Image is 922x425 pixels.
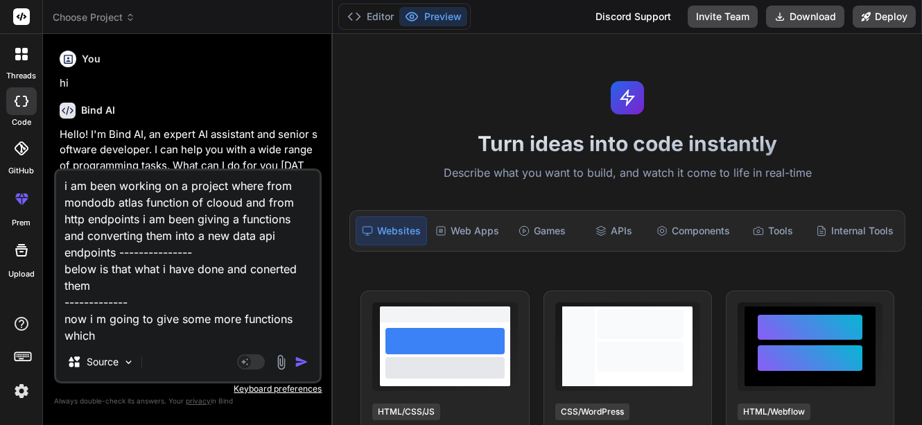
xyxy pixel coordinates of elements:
[766,6,844,28] button: Download
[507,216,577,245] div: Games
[56,171,320,342] textarea: i am been working on a project where from mondodb atlas function of clooud and from http endpoint...
[8,268,35,280] label: Upload
[342,7,399,26] button: Editor
[60,76,319,92] p: hi
[12,217,31,229] label: prem
[81,103,115,117] h6: Bind AI
[372,404,440,420] div: HTML/CSS/JS
[399,7,467,26] button: Preview
[555,404,629,420] div: CSS/WordPress
[295,355,308,369] img: icon
[54,394,322,408] p: Always double-check its answers. Your in Bind
[8,165,34,177] label: GitHub
[430,216,505,245] div: Web Apps
[82,52,101,66] h6: You
[54,383,322,394] p: Keyboard preferences
[688,6,758,28] button: Invite Team
[853,6,916,28] button: Deploy
[12,116,31,128] label: code
[10,379,33,403] img: settings
[341,164,914,182] p: Describe what you want to build, and watch it come to life in real-time
[738,216,808,245] div: Tools
[273,354,289,370] img: attachment
[356,216,427,245] div: Websites
[60,127,319,189] p: Hello! I'm Bind AI, an expert AI assistant and senior software developer. I can help you with a w...
[738,404,810,420] div: HTML/Webflow
[186,397,211,405] span: privacy
[587,6,679,28] div: Discord Support
[580,216,649,245] div: APIs
[810,216,899,245] div: Internal Tools
[651,216,736,245] div: Components
[87,355,119,369] p: Source
[53,10,135,24] span: Choose Project
[123,356,134,368] img: Pick Models
[341,131,914,156] h1: Turn ideas into code instantly
[6,70,36,82] label: threads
